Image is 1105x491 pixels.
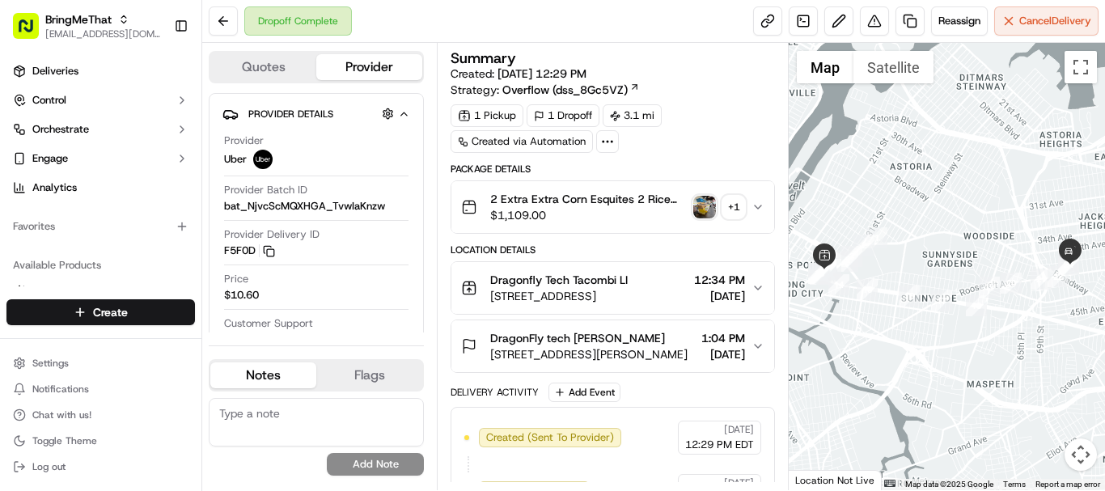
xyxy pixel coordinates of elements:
[6,430,195,452] button: Toggle Theme
[32,460,66,473] span: Log out
[694,288,745,304] span: [DATE]
[490,330,665,346] span: DragonFly tech [PERSON_NAME]
[6,378,195,400] button: Notifications
[32,122,89,137] span: Orchestrate
[451,320,774,372] button: DragonFly tech [PERSON_NAME][STREET_ADDRESS][PERSON_NAME]1:04 PM[DATE]
[866,227,887,248] div: 1
[6,175,195,201] a: Analytics
[224,227,320,242] span: Provider Delivery ID
[1065,51,1097,83] button: Toggle fullscreen view
[451,82,640,98] div: Strategy:
[1031,269,1052,290] div: 21
[853,51,934,83] button: Show satellite imagery
[248,108,333,121] span: Provider Details
[502,82,640,98] a: Overflow (dss_8Gc5VZ)
[502,82,628,98] span: Overflow (dss_8Gc5VZ)
[486,430,614,445] span: Created (Sent To Provider)
[809,263,830,284] div: 13
[490,288,628,304] span: [STREET_ADDRESS]
[6,214,195,239] div: Favorites
[6,252,195,278] div: Available Products
[32,408,91,421] span: Chat with us!
[899,286,920,307] div: 16
[841,246,862,267] div: 3
[1019,14,1091,28] span: Cancel Delivery
[32,93,66,108] span: Control
[884,480,895,487] button: Keyboard shortcuts
[451,262,774,314] button: Dragonfly Tech Tacombi LI[STREET_ADDRESS]12:34 PM[DATE]
[451,130,593,153] a: Created via Automation
[451,243,775,256] div: Location Details
[724,476,754,489] span: [DATE]
[6,404,195,426] button: Chat with us!
[857,279,878,300] div: 15
[224,183,307,197] span: Provider Batch ID
[224,199,385,214] span: bat_NjvcScMQXHGA_TvwIaKnzw
[222,100,410,127] button: Provider Details
[797,51,853,83] button: Show street map
[45,11,112,28] button: BringMeThat
[793,469,846,490] a: Open this area in Google Maps (opens a new window)
[693,196,716,218] img: photo_proof_of_pickup image
[994,6,1099,36] button: CancelDelivery
[253,150,273,169] img: uber-new-logo.jpeg
[722,196,745,218] div: + 1
[1048,266,1069,287] div: 22
[6,87,195,113] button: Control
[1003,480,1026,489] a: Terms (opens in new tab)
[32,151,68,166] span: Engage
[694,272,745,288] span: 12:34 PM
[931,6,988,36] button: Reassign
[93,304,128,320] span: Create
[931,290,952,311] div: 17
[693,196,745,218] button: photo_proof_of_pickup image+1
[548,383,620,402] button: Add Event
[828,274,849,295] div: 14
[32,357,69,370] span: Settings
[451,51,516,66] h3: Summary
[701,330,745,346] span: 1:04 PM
[451,66,586,82] span: Created:
[451,163,775,176] div: Package Details
[210,362,316,388] button: Notes
[6,278,195,304] button: Nash AI
[316,54,422,80] button: Provider
[905,480,993,489] span: Map data ©2025 Google
[1058,254,1079,275] div: 24
[6,352,195,375] button: Settings
[1001,273,1022,294] div: 20
[32,64,78,78] span: Deliveries
[451,181,774,233] button: 2 Extra Extra Corn Esquites 2 Rice and Beans Quesadilla Pack 18x Pollo Quesadilla 6x La Chihuahua...
[810,264,831,285] div: 11
[6,146,195,171] button: Engage
[789,470,882,490] div: Location Not Live
[490,207,687,223] span: $1,109.00
[224,288,259,303] span: $10.60
[210,54,316,80] button: Quotes
[316,362,422,388] button: Flags
[793,469,846,490] img: Google
[6,299,195,325] button: Create
[979,277,1000,298] div: 19
[603,104,662,127] div: 3.1 mi
[966,295,987,316] div: 18
[837,251,858,272] div: 4
[808,263,829,284] div: 12
[685,438,754,452] span: 12:29 PM EDT
[724,423,754,436] span: [DATE]
[224,316,313,331] span: Customer Support
[224,152,247,167] span: Uber
[701,346,745,362] span: [DATE]
[853,235,874,256] div: 2
[224,133,264,148] span: Provider
[1035,480,1100,489] a: Report a map error
[815,260,836,281] div: 9
[32,383,89,396] span: Notifications
[32,284,69,298] span: Nash AI
[451,386,539,399] div: Delivery Activity
[45,28,161,40] button: [EMAIL_ADDRESS][DOMAIN_NAME]
[527,104,599,127] div: 1 Dropoff
[6,58,195,84] a: Deliveries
